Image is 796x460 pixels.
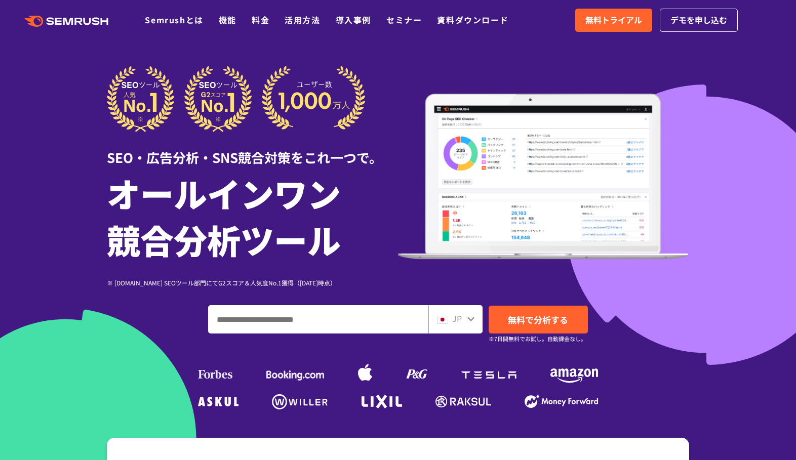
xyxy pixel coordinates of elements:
a: 無料で分析する [489,306,588,333]
a: 無料トライアル [575,9,652,32]
input: ドメイン、キーワードまたはURLを入力してください [209,306,428,333]
span: JP [452,312,462,324]
span: デモを申し込む [670,14,727,27]
a: 資料ダウンロード [437,14,508,26]
span: 無料トライアル [585,14,642,27]
a: 導入事例 [336,14,371,26]
a: 料金 [252,14,269,26]
a: デモを申し込む [660,9,738,32]
a: セミナー [386,14,422,26]
div: ※ [DOMAIN_NAME] SEOツール部門にてG2スコア＆人気度No.1獲得（[DATE]時点） [107,278,398,287]
span: 無料で分析する [508,313,568,326]
small: ※7日間無料でお試し。自動課金なし。 [489,334,586,344]
div: SEO・広告分析・SNS競合対策をこれ一つで。 [107,132,398,167]
a: 機能 [219,14,236,26]
h1: オールインワン 競合分析ツール [107,170,398,263]
a: 活用方法 [285,14,320,26]
a: Semrushとは [145,14,203,26]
